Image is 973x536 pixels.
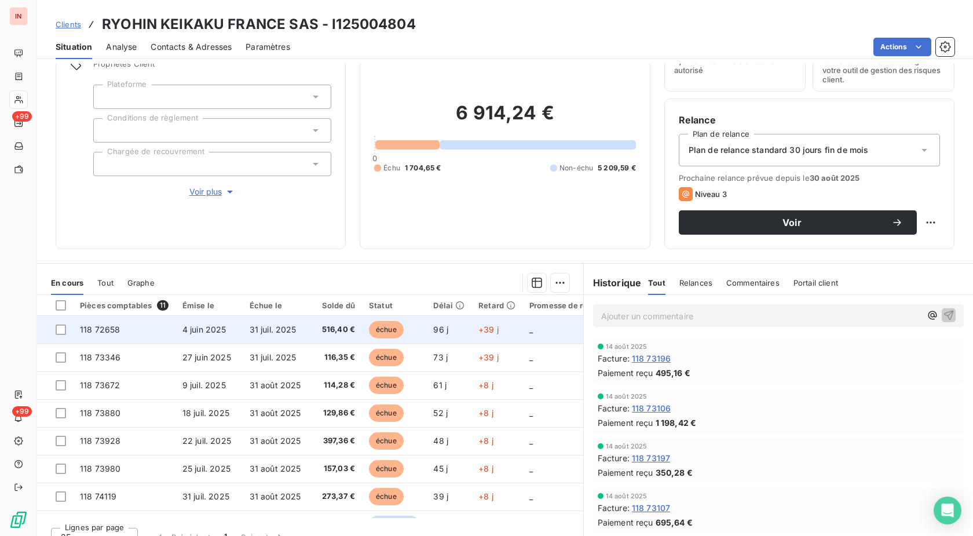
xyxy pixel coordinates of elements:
[529,324,533,334] span: _
[793,278,838,287] span: Portail client
[632,352,671,364] span: 118 73196
[9,511,28,529] img: Logo LeanPay
[606,443,648,450] span: 14 août 2025
[656,417,697,429] span: 1 198,42 €
[695,189,727,199] span: Niveau 3
[315,352,356,363] span: 116,35 €
[80,380,120,390] span: 118 73672
[182,380,226,390] span: 9 juil. 2025
[433,491,448,501] span: 39 j
[182,464,231,473] span: 25 juil. 2025
[369,432,404,450] span: échue
[369,377,404,394] span: échue
[51,278,83,287] span: En cours
[369,488,404,505] span: échue
[182,324,226,334] span: 4 juin 2025
[369,404,404,422] span: échue
[478,324,499,334] span: +39 j
[56,41,92,53] span: Situation
[56,19,81,30] a: Clients
[632,502,670,514] span: 118 73107
[433,324,448,334] span: 96 j
[250,436,301,446] span: 31 août 2025
[934,497,961,524] div: Open Intercom Messenger
[182,436,231,446] span: 22 juil. 2025
[598,452,630,464] span: Facture :
[405,163,441,173] span: 1 704,65 €
[598,417,653,429] span: Paiement reçu
[559,163,593,173] span: Non-échu
[679,113,940,127] h6: Relance
[383,163,400,173] span: Échu
[80,491,116,501] span: 118 74119
[632,452,670,464] span: 118 73197
[433,301,464,310] div: Délai
[656,367,690,379] span: 495,16 €
[822,56,945,84] span: Surveiller ce client en intégrant votre outil de gestion des risques client.
[726,278,780,287] span: Commentaires
[598,502,630,514] span: Facture :
[656,466,693,479] span: 350,28 €
[689,144,869,156] span: Plan de relance standard 30 jours fin de mois
[810,173,860,183] span: 30 août 2025
[315,324,356,336] span: 516,40 €
[478,436,493,446] span: +8 j
[80,464,120,473] span: 118 73980
[478,464,493,473] span: +8 j
[693,218,891,227] span: Voir
[250,464,301,473] span: 31 août 2025
[189,186,236,198] span: Voir plus
[80,352,120,362] span: 118 73346
[106,41,137,53] span: Analyse
[157,300,169,311] span: 11
[679,278,712,287] span: Relances
[80,324,120,334] span: 118 72658
[529,408,533,418] span: _
[598,402,630,414] span: Facture :
[529,491,533,501] span: _
[372,154,377,163] span: 0
[873,38,931,56] button: Actions
[369,460,404,477] span: échue
[598,466,653,479] span: Paiement reçu
[632,402,671,414] span: 118 73106
[97,278,114,287] span: Tout
[103,125,112,136] input: Ajouter une valeur
[12,111,32,122] span: +99
[433,408,448,418] span: 52 j
[56,20,81,29] span: Clients
[103,92,112,102] input: Ajouter une valeur
[93,185,331,198] button: Voir plus
[315,380,356,391] span: 114,28 €
[433,352,448,362] span: 73 j
[80,300,169,311] div: Pièces comptables
[433,436,448,446] span: 48 j
[102,14,416,35] h3: RYOHIN KEIKAKU FRANCE SAS - I125004804
[250,380,301,390] span: 31 août 2025
[250,491,301,501] span: 31 août 2025
[12,406,32,417] span: +99
[315,491,356,502] span: 273,37 €
[250,301,301,310] div: Échue le
[648,278,665,287] span: Tout
[478,352,499,362] span: +39 j
[478,301,515,310] div: Retard
[182,491,229,501] span: 31 juil. 2025
[103,159,112,169] input: Ajouter une valeur
[584,276,642,290] h6: Historique
[598,163,636,173] span: 5 209,59 €
[529,301,619,310] div: Promesse de règlement
[529,352,533,362] span: _
[369,321,404,338] span: échue
[679,210,917,235] button: Voir
[478,408,493,418] span: +8 j
[674,56,796,75] span: Ajouter une limite d’encours autorisé
[250,324,297,334] span: 31 juil. 2025
[478,380,493,390] span: +8 j
[315,435,356,447] span: 397,36 €
[9,7,28,25] div: IN
[182,352,231,362] span: 27 juin 2025
[606,343,648,350] span: 14 août 2025
[598,367,653,379] span: Paiement reçu
[250,352,297,362] span: 31 juil. 2025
